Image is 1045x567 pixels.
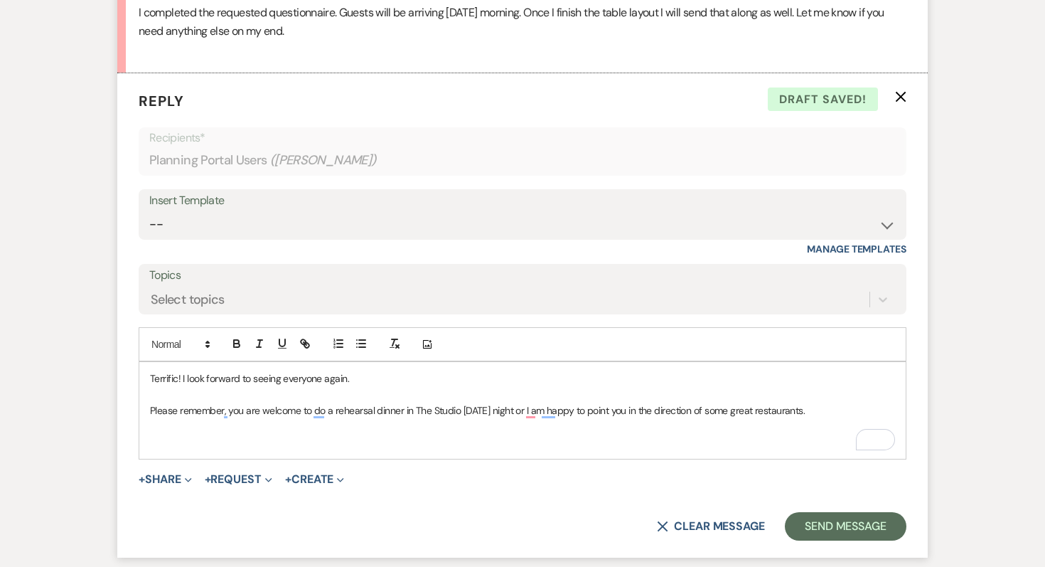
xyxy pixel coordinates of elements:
p: I completed the requested questionnaire. Guests will be arriving [DATE] morning. Once I finish th... [139,4,906,40]
button: Create [285,474,344,485]
p: Recipients* [149,129,896,147]
span: + [285,474,291,485]
button: Send Message [785,512,906,541]
span: + [205,474,211,485]
button: Share [139,474,192,485]
div: Planning Portal Users [149,147,896,174]
button: Request [205,474,272,485]
span: Draft saved! [768,88,878,112]
label: Topics [149,265,896,286]
span: + [139,474,145,485]
div: Select topics [151,290,225,309]
div: Insert Template [149,191,896,211]
a: Manage Templates [807,243,906,255]
span: ( [PERSON_NAME] ) [270,151,377,170]
div: To enrich screen reader interactions, please activate Accessibility in Grammarly extension settings [139,362,906,459]
button: Clear message [657,521,765,532]
p: Terrific! I look forward to seeing everyone again. [150,371,895,386]
span: Reply [139,92,184,110]
p: Please remember, you are welcome to do a rehearsal dinner in The Studio [DATE] night or I am happ... [150,403,895,418]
